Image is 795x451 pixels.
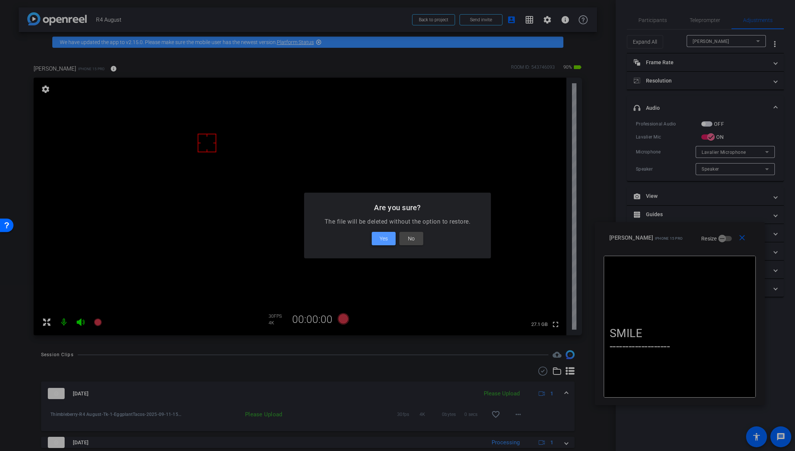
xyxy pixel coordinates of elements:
button: Yes [372,232,396,245]
h2: Are you sure? [313,202,482,214]
span: No [408,234,415,243]
span: Yes [380,234,388,243]
p: The file will be deleted without the option to restore. [313,217,482,226]
button: No [399,232,423,245]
